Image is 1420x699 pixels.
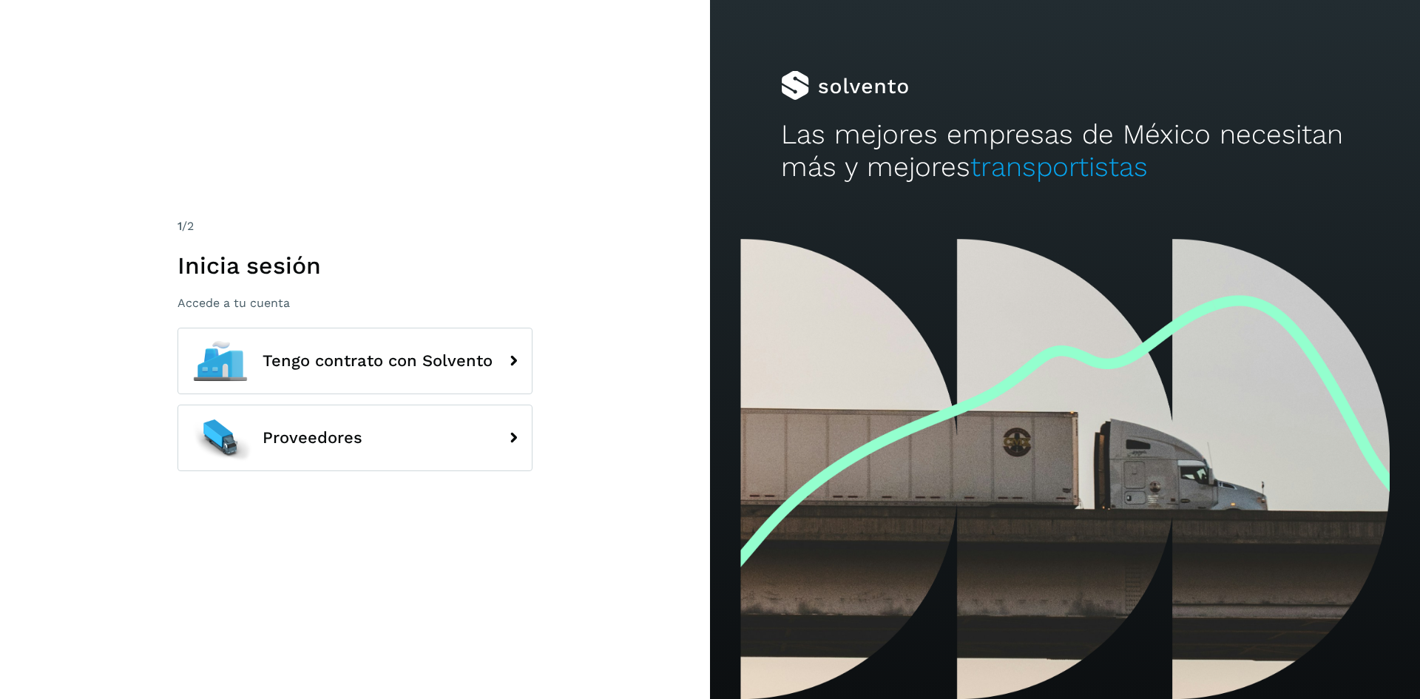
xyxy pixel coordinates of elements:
[177,296,532,310] p: Accede a tu cuenta
[177,219,182,233] span: 1
[970,151,1148,183] span: transportistas
[177,251,532,280] h1: Inicia sesión
[177,405,532,471] button: Proveedores
[781,118,1349,184] h2: Las mejores empresas de México necesitan más y mejores
[177,217,532,235] div: /2
[263,352,493,370] span: Tengo contrato con Solvento
[263,429,362,447] span: Proveedores
[177,328,532,394] button: Tengo contrato con Solvento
